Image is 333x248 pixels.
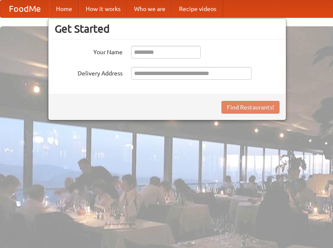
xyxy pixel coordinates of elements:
[221,101,280,114] button: Find Restaurants!
[55,67,123,78] label: Delivery Address
[79,0,127,17] a: How it works
[55,22,280,35] h3: Get Started
[49,0,79,17] a: Home
[127,0,172,17] a: Who we are
[0,0,49,17] a: FoodMe
[55,46,123,56] label: Your Name
[172,0,223,17] a: Recipe videos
